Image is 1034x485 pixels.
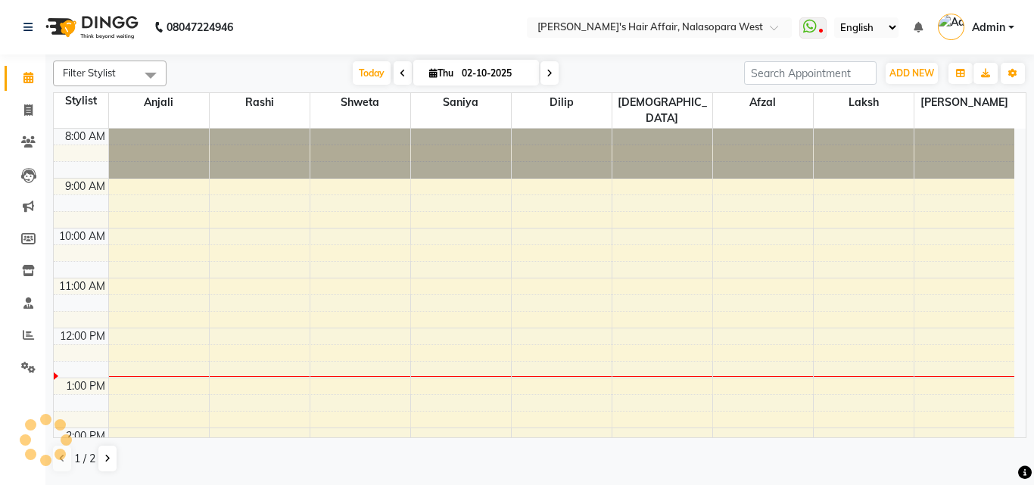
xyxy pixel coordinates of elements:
[814,93,914,112] span: Laksh
[62,179,108,194] div: 9:00 AM
[210,93,310,112] span: Rashi
[63,67,116,79] span: Filter Stylist
[457,62,533,85] input: 2025-10-02
[612,93,712,128] span: [DEMOGRAPHIC_DATA]
[889,67,934,79] span: ADD NEW
[938,14,964,40] img: Admin
[57,328,108,344] div: 12:00 PM
[39,6,142,48] img: logo
[713,93,813,112] span: Afzal
[109,93,209,112] span: Anjali
[425,67,457,79] span: Thu
[744,61,877,85] input: Search Appointment
[310,93,410,112] span: Shweta
[62,129,108,145] div: 8:00 AM
[512,93,612,112] span: Dilip
[56,278,108,294] div: 11:00 AM
[914,93,1015,112] span: [PERSON_NAME]
[886,63,938,84] button: ADD NEW
[972,20,1005,36] span: Admin
[353,61,391,85] span: Today
[63,378,108,394] div: 1:00 PM
[411,93,511,112] span: Saniya
[167,6,233,48] b: 08047224946
[54,93,108,109] div: Stylist
[56,229,108,244] div: 10:00 AM
[74,451,95,467] span: 1 / 2
[63,428,108,444] div: 2:00 PM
